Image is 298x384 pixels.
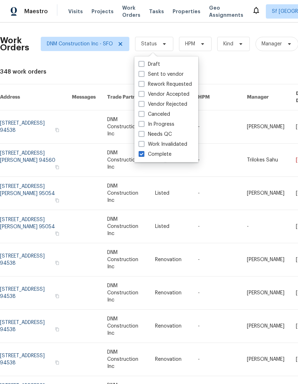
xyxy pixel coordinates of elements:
[139,131,172,138] label: Needs QC
[192,243,241,276] td: -
[101,343,149,376] td: DNM Construction Inc
[101,177,149,210] td: DNM Construction Inc
[241,210,290,243] td: -
[149,310,192,343] td: Renovation
[24,8,48,15] span: Maestro
[91,8,114,15] span: Projects
[139,91,189,98] label: Vendor Accepted
[54,260,60,266] button: Copy Address
[101,210,149,243] td: DNM Construction Inc
[54,326,60,333] button: Copy Address
[192,177,241,210] td: -
[101,144,149,177] td: DNM Construction Inc
[241,276,290,310] td: [PERSON_NAME]
[185,40,195,48] span: HPM
[122,4,140,19] span: Work Orders
[101,84,149,110] th: Trade Partner
[54,127,60,133] button: Copy Address
[192,310,241,343] td: -
[139,101,187,108] label: Vendor Rejected
[139,121,174,128] label: In Progress
[241,110,290,144] td: [PERSON_NAME]
[192,84,241,110] th: HPM
[101,276,149,310] td: DNM Construction Inc
[262,40,282,48] span: Manager
[149,243,192,276] td: Renovation
[66,84,101,110] th: Messages
[101,310,149,343] td: DNM Construction Inc
[54,197,60,204] button: Copy Address
[192,110,241,144] td: -
[223,40,233,48] span: Kind
[54,230,60,237] button: Copy Address
[54,359,60,366] button: Copy Address
[241,310,290,343] td: [PERSON_NAME]
[149,210,192,243] td: Listed
[47,40,113,48] span: DNM Construction Inc - SFO
[139,71,184,78] label: Sent to vendor
[241,177,290,210] td: [PERSON_NAME]
[139,61,160,68] label: Draft
[101,243,149,276] td: DNM Construction Inc
[209,4,243,19] span: Geo Assignments
[54,293,60,299] button: Copy Address
[149,177,192,210] td: Listed
[241,243,290,276] td: [PERSON_NAME]
[241,84,290,110] th: Manager
[192,144,241,177] td: -
[139,141,187,148] label: Work Invalidated
[241,343,290,376] td: [PERSON_NAME]
[192,210,241,243] td: -
[149,9,164,14] span: Tasks
[68,8,83,15] span: Visits
[173,8,200,15] span: Properties
[241,144,290,177] td: Trilokes Sahu
[54,164,60,170] button: Copy Address
[139,111,170,118] label: Canceled
[141,40,157,48] span: Status
[192,276,241,310] td: -
[139,81,192,88] label: Rework Requested
[149,276,192,310] td: Renovation
[192,343,241,376] td: -
[101,110,149,144] td: DNM Construction Inc
[139,151,172,158] label: Complete
[149,343,192,376] td: Renovation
